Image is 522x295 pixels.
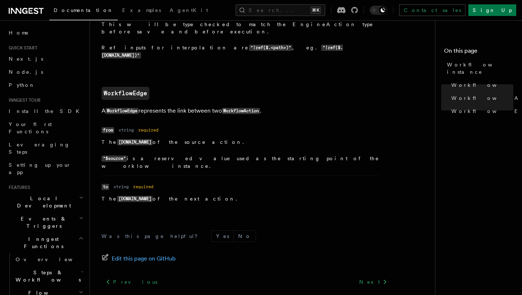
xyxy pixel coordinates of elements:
p: is a reserved value used as the starting point of the worklow instance. [101,155,380,170]
span: Inngest tour [6,97,41,103]
a: Workflow instance [444,58,513,78]
a: WorkflowAction [448,92,513,105]
dd: required [133,184,153,190]
p: This will be type checked to match the EngineAction type before save and before execution. [101,21,380,35]
dd: required [138,127,158,133]
button: Yes [212,231,233,242]
span: Inngest Functions [6,235,78,250]
p: The of the source action. [101,138,380,146]
code: WorkflowEdge [105,108,138,114]
span: Leveraging Steps [9,142,70,155]
dd: string [119,127,134,133]
a: Edit this page on GitHub [101,254,176,264]
a: Node.js [6,65,85,78]
button: Events & Triggers [6,212,85,233]
code: [DOMAIN_NAME] [117,139,153,145]
span: Examples [122,7,161,13]
span: Documentation [54,7,113,13]
span: Node.js [9,69,43,75]
span: Edit this page on GitHub [112,254,176,264]
span: Overview [16,256,90,262]
h4: On this page [444,47,513,58]
p: Ref inputs for interpolation are , eg. [101,44,380,59]
span: Workflow [451,81,514,89]
a: Next [355,275,391,288]
code: to [101,184,109,190]
span: Quick start [6,45,37,51]
a: Home [6,26,85,39]
p: Was this page helpful? [101,233,203,240]
a: Leveraging Steps [6,138,85,158]
span: AgentKit [170,7,208,13]
p: A represents the link between two . [101,106,391,116]
button: No [234,231,256,242]
a: Documentation [49,2,118,20]
span: Your first Functions [9,121,52,134]
code: [DOMAIN_NAME] [117,196,153,202]
a: WorkflowEdge [101,87,149,100]
a: Contact sales [399,4,465,16]
code: WorkflowAction [222,108,260,114]
p: The of the next action. [101,195,380,203]
code: "!ref($.<path>)" [249,45,292,51]
code: from [101,127,114,133]
span: Features [6,185,30,190]
a: Python [6,78,85,92]
kbd: ⌘K [311,7,321,14]
button: Local Development [6,192,85,212]
a: Examples [118,2,165,20]
a: Workflow [448,78,513,92]
span: Install the SDK [9,108,84,114]
span: Python [9,82,35,88]
button: Toggle dark mode [370,6,387,15]
span: Home [9,29,29,36]
button: Search...⌘K [236,4,325,16]
a: WorkflowEdge [448,105,513,118]
a: Previous [101,275,161,288]
span: Next.js [9,56,43,62]
a: Sign Up [468,4,516,16]
a: Your first Functions [6,118,85,138]
a: Install the SDK [6,105,85,118]
a: AgentKit [165,2,212,20]
span: Workflow instance [447,61,513,76]
button: Steps & Workflows [13,266,85,286]
button: Inngest Functions [6,233,85,253]
a: Next.js [6,52,85,65]
dd: string [113,184,129,190]
span: Local Development [6,195,79,209]
span: Steps & Workflows [13,269,81,283]
a: Setting up your app [6,158,85,179]
code: "$source" [101,155,127,162]
a: Overview [13,253,85,266]
span: Events & Triggers [6,215,79,230]
span: Setting up your app [9,162,71,175]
